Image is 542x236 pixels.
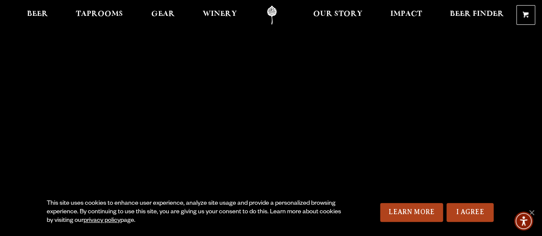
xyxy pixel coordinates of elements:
[450,11,504,18] span: Beer Finder
[385,6,428,25] a: Impact
[203,11,237,18] span: Winery
[313,11,362,18] span: Our Story
[151,11,175,18] span: Gear
[308,6,368,25] a: Our Story
[76,11,123,18] span: Taprooms
[514,212,533,230] div: Accessibility Menu
[444,6,509,25] a: Beer Finder
[21,6,54,25] a: Beer
[390,11,422,18] span: Impact
[47,200,346,225] div: This site uses cookies to enhance user experience, analyze site usage and provide a personalized ...
[84,218,120,224] a: privacy policy
[70,6,129,25] a: Taprooms
[27,11,48,18] span: Beer
[446,203,494,222] a: I Agree
[256,6,288,25] a: Odell Home
[380,203,443,222] a: Learn More
[197,6,243,25] a: Winery
[146,6,180,25] a: Gear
